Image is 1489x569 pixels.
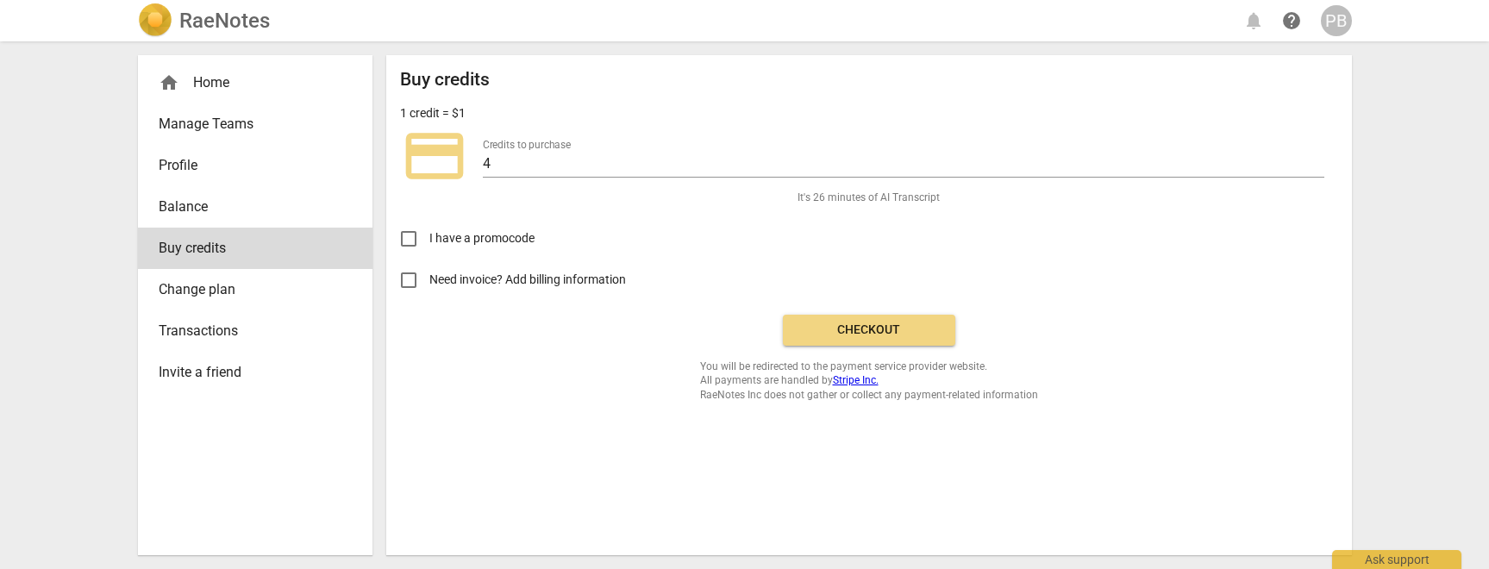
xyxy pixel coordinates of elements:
span: I have a promocode [429,229,535,247]
span: Need invoice? Add billing information [429,271,629,289]
a: Transactions [138,310,372,352]
a: Stripe Inc. [833,374,879,386]
a: LogoRaeNotes [138,3,270,38]
span: Manage Teams [159,114,338,134]
h2: RaeNotes [179,9,270,33]
span: Balance [159,197,338,217]
a: Profile [138,145,372,186]
span: Profile [159,155,338,176]
span: Buy credits [159,238,338,259]
a: Invite a friend [138,352,372,393]
span: Transactions [159,321,338,341]
h2: Buy credits [400,69,490,91]
span: credit_card [400,122,469,191]
span: Invite a friend [159,362,338,383]
a: Help [1276,5,1307,36]
a: Buy credits [138,228,372,269]
p: 1 credit = $1 [400,104,466,122]
span: help [1281,10,1302,31]
a: Balance [138,186,372,228]
label: Credits to purchase [483,140,571,150]
div: Ask support [1332,550,1461,569]
button: PB [1321,5,1352,36]
span: home [159,72,179,93]
span: It's 26 minutes of AI Transcript [798,191,940,205]
a: Manage Teams [138,103,372,145]
span: Checkout [797,322,942,339]
a: Change plan [138,269,372,310]
div: Home [138,62,372,103]
button: Checkout [783,315,955,346]
img: Logo [138,3,172,38]
div: Home [159,72,338,93]
span: You will be redirected to the payment service provider website. All payments are handled by RaeNo... [700,360,1038,403]
span: Change plan [159,279,338,300]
